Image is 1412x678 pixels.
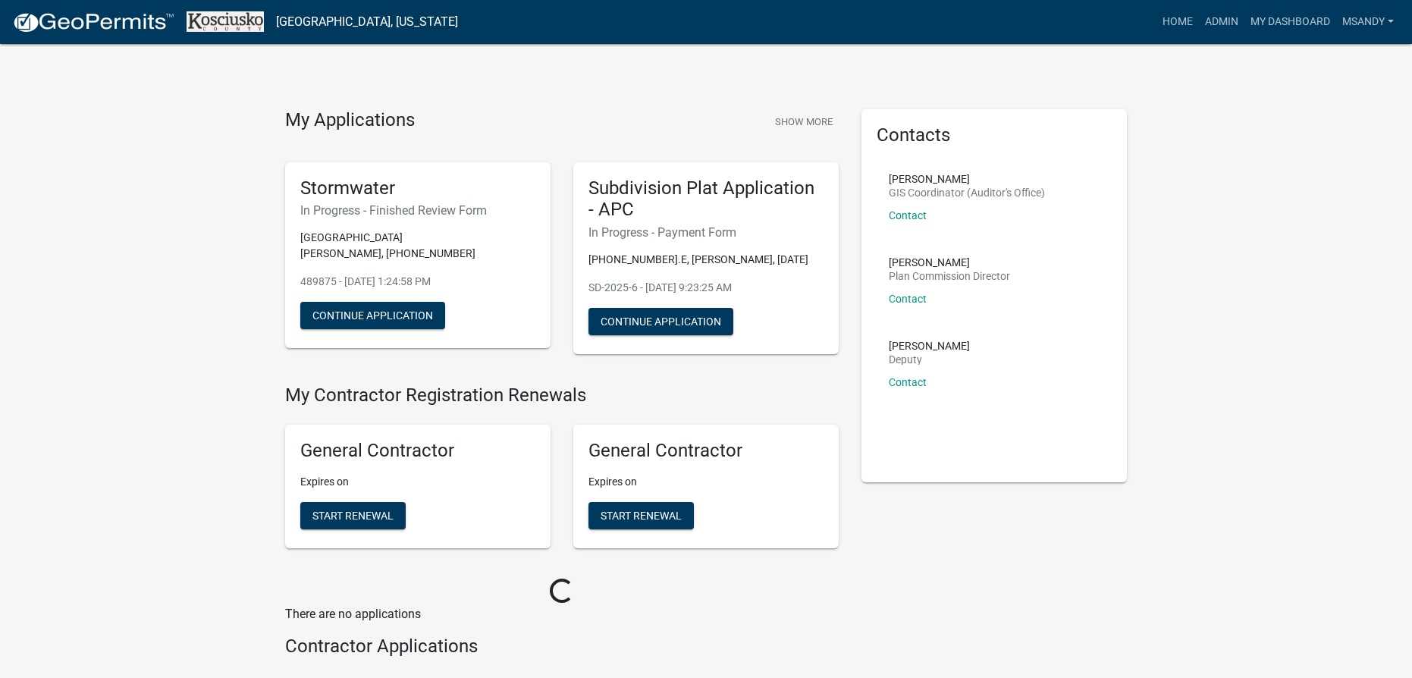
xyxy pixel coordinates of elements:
[1244,8,1336,36] a: My Dashboard
[889,174,1045,184] p: [PERSON_NAME]
[889,376,927,388] a: Contact
[285,605,839,623] p: There are no applications
[300,230,535,262] p: [GEOGRAPHIC_DATA][PERSON_NAME], [PHONE_NUMBER]
[1199,8,1244,36] a: Admin
[300,274,535,290] p: 489875 - [DATE] 1:24:58 PM
[1156,8,1199,36] a: Home
[285,385,839,406] h4: My Contractor Registration Renewals
[276,9,458,35] a: [GEOGRAPHIC_DATA], [US_STATE]
[300,203,535,218] h6: In Progress - Finished Review Form
[889,293,927,305] a: Contact
[1336,8,1400,36] a: msandy
[877,124,1112,146] h5: Contacts
[889,209,927,221] a: Contact
[889,257,1010,268] p: [PERSON_NAME]
[285,385,839,560] wm-registration-list-section: My Contractor Registration Renewals
[588,308,733,335] button: Continue Application
[300,474,535,490] p: Expires on
[312,509,394,521] span: Start Renewal
[601,509,682,521] span: Start Renewal
[889,341,970,351] p: [PERSON_NAME]
[588,280,824,296] p: SD-2025-6 - [DATE] 9:23:25 AM
[889,271,1010,281] p: Plan Commission Director
[588,502,694,529] button: Start Renewal
[300,502,406,529] button: Start Renewal
[187,11,264,32] img: Kosciusko County, Indiana
[285,636,839,658] h4: Contractor Applications
[889,354,970,365] p: Deputy
[588,225,824,240] h6: In Progress - Payment Form
[588,252,824,268] p: [PHONE_NUMBER].E, [PERSON_NAME], [DATE]
[300,177,535,199] h5: Stormwater
[300,440,535,462] h5: General Contractor
[588,474,824,490] p: Expires on
[285,109,415,132] h4: My Applications
[769,109,839,134] button: Show More
[588,177,824,221] h5: Subdivision Plat Application - APC
[285,636,839,664] wm-workflow-list-section: Contractor Applications
[300,302,445,329] button: Continue Application
[889,187,1045,198] p: GIS Coordinator (Auditor's Office)
[588,440,824,462] h5: General Contractor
